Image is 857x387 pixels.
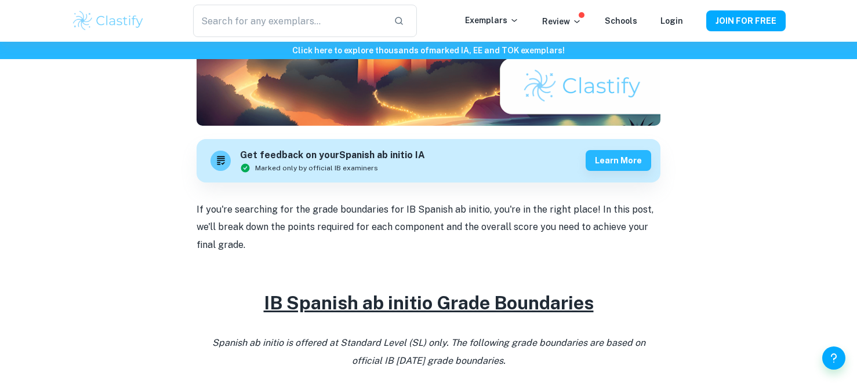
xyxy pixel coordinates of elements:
button: Learn more [586,150,651,171]
p: If you're searching for the grade boundaries for IB Spanish ab initio, you're in the right place!... [197,201,660,254]
h6: Click here to explore thousands of marked IA, EE and TOK exemplars ! [2,44,855,57]
a: Login [660,16,683,25]
span: Marked only by official IB examiners [255,163,378,173]
img: Clastify logo [71,9,145,32]
p: Exemplars [465,14,519,27]
h6: Get feedback on your Spanish ab initio IA [240,148,425,163]
a: Schools [605,16,637,25]
input: Search for any exemplars... [193,5,384,37]
a: Get feedback on yourSpanish ab initio IAMarked only by official IB examinersLearn more [197,139,660,182]
u: IB Spanish ab initio Grade Boundaries [264,292,594,313]
i: Spanish ab initio is offered at Standard Level (SL) only. The following grade boundaries are base... [212,337,645,366]
p: Review [542,15,582,28]
button: Help and Feedback [822,346,845,370]
button: JOIN FOR FREE [706,10,786,31]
